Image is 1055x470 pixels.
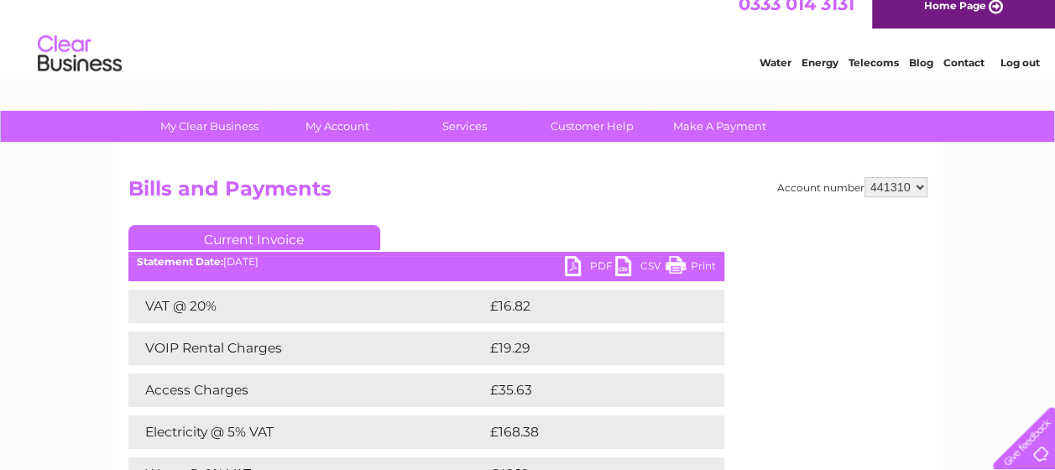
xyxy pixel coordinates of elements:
[909,71,933,84] a: Blog
[128,256,724,268] div: [DATE]
[615,256,666,280] a: CSV
[128,177,927,209] h2: Bills and Payments
[132,9,925,81] div: Clear Business is a trading name of Verastar Limited (registered in [GEOGRAPHIC_DATA] No. 3667643...
[140,111,279,142] a: My Clear Business
[486,373,690,407] td: £35.63
[739,8,854,29] a: 0333 014 3131
[565,256,615,280] a: PDF
[849,71,899,84] a: Telecoms
[1000,71,1039,84] a: Log out
[666,256,716,280] a: Print
[128,415,486,449] td: Electricity @ 5% VAT
[268,111,406,142] a: My Account
[486,332,689,365] td: £19.29
[777,177,927,197] div: Account number
[486,290,689,323] td: £16.82
[37,44,123,95] img: logo.png
[128,373,486,407] td: Access Charges
[802,71,838,84] a: Energy
[760,71,791,84] a: Water
[943,71,984,84] a: Contact
[137,255,223,268] b: Statement Date:
[486,415,694,449] td: £168.38
[523,111,661,142] a: Customer Help
[128,225,380,250] a: Current Invoice
[395,111,534,142] a: Services
[650,111,789,142] a: Make A Payment
[128,290,486,323] td: VAT @ 20%
[128,332,486,365] td: VOIP Rental Charges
